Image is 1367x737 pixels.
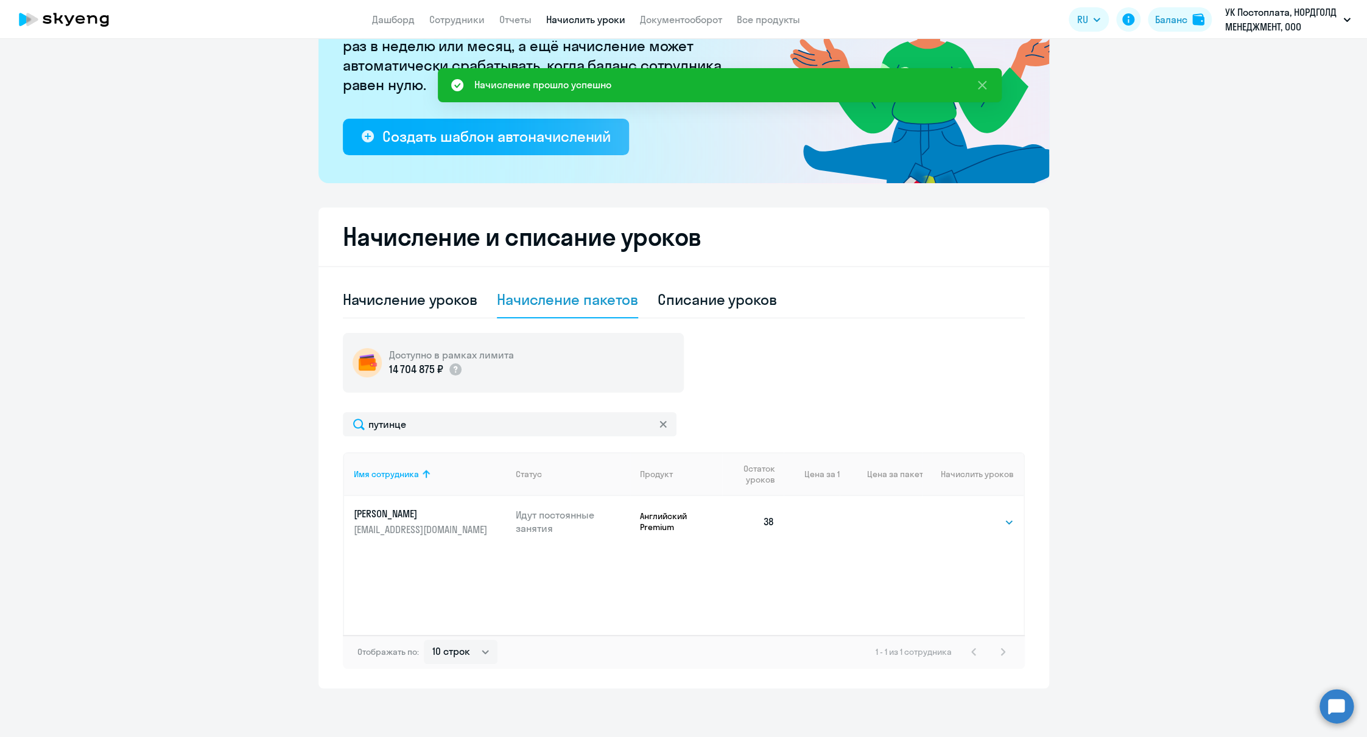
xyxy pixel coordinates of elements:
a: Дашборд [372,13,415,26]
div: Списание уроков [658,290,777,309]
th: Цена за 1 [784,452,840,496]
a: Начислить уроки [546,13,625,26]
div: Статус [516,469,542,480]
div: Продукт [640,469,673,480]
p: Идут постоянные занятия [516,508,630,535]
a: Все продукты [737,13,800,26]
div: Начисление уроков [343,290,477,309]
div: Имя сотрудника [354,469,507,480]
span: 1 - 1 из 1 сотрудника [876,646,952,657]
h5: Доступно в рамках лимита [389,348,514,362]
th: Цена за пакет [840,452,922,496]
p: [EMAIL_ADDRESS][DOMAIN_NAME] [354,523,490,536]
a: [PERSON_NAME][EMAIL_ADDRESS][DOMAIN_NAME] [354,507,507,536]
div: Имя сотрудника [354,469,419,480]
a: Сотрудники [429,13,485,26]
span: Отображать по: [357,646,419,657]
img: balance [1192,13,1204,26]
button: Создать шаблон автоначислений [343,119,629,155]
div: Статус [516,469,630,480]
a: Отчеты [499,13,532,26]
th: Начислить уроков [922,452,1023,496]
button: RU [1069,7,1109,32]
button: УК Постоплата, НОРДГОЛД МЕНЕДЖМЕНТ, ООО [1219,5,1357,34]
input: Поиск по имени, email, продукту или статусу [343,412,676,436]
span: RU [1077,12,1088,27]
h2: Начисление и списание уроков [343,222,1025,251]
button: Балансbalance [1148,7,1212,32]
div: Остаток уроков [732,463,784,485]
img: wallet-circle.png [353,348,382,377]
div: Продукт [640,469,722,480]
p: 14 704 875 ₽ [389,362,443,377]
p: Английский Premium [640,511,722,533]
span: Остаток уроков [732,463,775,485]
p: УК Постоплата, НОРДГОЛД МЕНЕДЖМЕНТ, ООО [1225,5,1338,34]
div: Создать шаблон автоначислений [382,127,611,146]
div: Начисление прошло успешно [474,77,611,92]
a: Документооборот [640,13,722,26]
p: [PERSON_NAME] [354,507,490,520]
div: Баланс [1155,12,1187,27]
div: Начисление пакетов [497,290,638,309]
td: 38 [722,496,784,547]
